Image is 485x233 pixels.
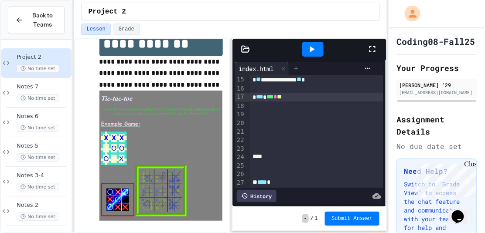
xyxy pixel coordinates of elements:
[17,213,59,221] span: No time set
[17,54,70,61] span: Project 2
[396,35,475,47] h1: Coding08-Fall25
[235,170,246,179] div: 26
[235,153,246,162] div: 24
[89,7,126,17] span: Project 2
[235,84,246,93] div: 16
[17,113,70,120] span: Notes 6
[396,113,477,138] h2: Assignment Details
[235,75,246,84] div: 15
[17,94,59,102] span: No time set
[81,24,111,35] button: Lesson
[17,153,59,162] span: No time set
[17,142,70,150] span: Notes 5
[399,89,475,96] div: [EMAIL_ADDRESS][DOMAIN_NAME]
[17,64,59,73] span: No time set
[28,11,57,29] span: Back to Teams
[3,3,60,55] div: Chat with us now!Close
[314,215,318,222] span: 1
[404,166,470,176] h3: Need Help?
[235,102,246,111] div: 18
[396,141,477,152] div: No due date set
[17,83,70,91] span: Notes 7
[448,198,476,224] iframe: chat widget
[235,62,289,75] div: index.html
[311,215,314,222] span: /
[237,190,277,202] div: History
[17,202,70,209] span: Notes 2
[235,136,246,145] div: 22
[17,183,59,191] span: No time set
[235,179,246,187] div: 27
[235,64,278,73] div: index.html
[235,119,246,128] div: 20
[325,212,380,226] button: Submit Answer
[396,62,477,74] h2: Your Progress
[113,24,140,35] button: Grade
[235,145,246,153] div: 23
[332,215,373,222] span: Submit Answer
[17,124,59,132] span: No time set
[17,172,70,179] span: Notes 3-4
[235,110,246,119] div: 19
[235,187,246,196] div: 28
[8,6,65,34] button: Back to Teams
[396,3,423,24] div: My Account
[235,93,246,101] div: 17
[399,81,475,89] div: [PERSON_NAME] '29
[235,162,246,170] div: 25
[302,214,309,223] span: -
[413,160,476,197] iframe: chat widget
[235,128,246,136] div: 21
